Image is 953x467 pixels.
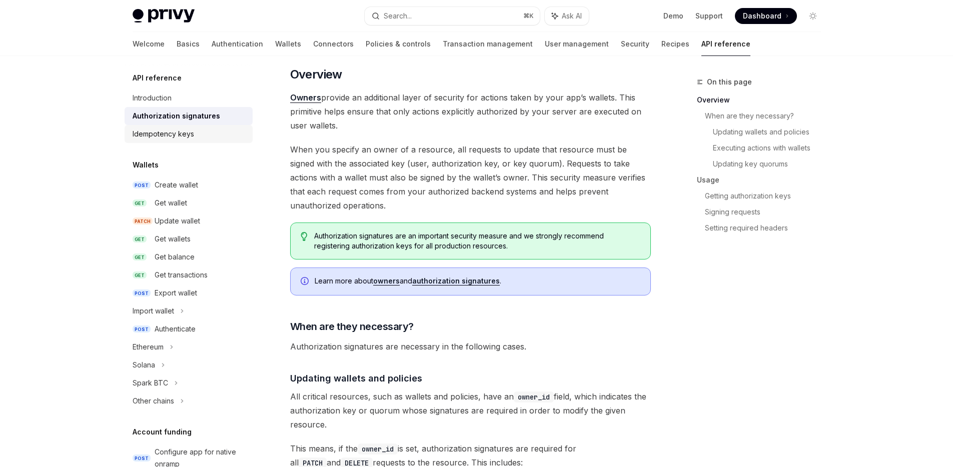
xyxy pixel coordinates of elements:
button: Search...⌘K [365,7,540,25]
div: Update wallet [155,215,200,227]
div: Ethereum [133,341,164,353]
a: Authorization signatures [125,107,253,125]
span: GET [133,253,147,261]
a: Support [695,11,723,21]
a: Welcome [133,32,165,56]
a: POSTCreate wallet [125,176,253,194]
code: owner_id [358,443,398,454]
a: Updating key quorums [713,156,829,172]
span: Authorization signatures are necessary in the following cases. [290,339,651,353]
svg: Tip [301,232,308,241]
h5: API reference [133,72,182,84]
button: Toggle dark mode [805,8,821,24]
div: Other chains [133,395,174,407]
a: PATCHUpdate wallet [125,212,253,230]
span: POST [133,181,151,189]
a: Owners [290,92,321,103]
div: Search... [384,10,412,22]
div: Import wallet [133,305,174,317]
a: When are they necessary? [705,108,829,124]
a: Policies & controls [366,32,431,56]
span: Overview [290,66,342,82]
a: Connectors [313,32,354,56]
a: Basics [177,32,200,56]
button: Ask AI [545,7,589,25]
span: POST [133,289,151,297]
a: authorization signatures [412,276,500,285]
div: Solana [133,359,155,371]
a: owners [373,276,400,285]
a: Recipes [661,32,689,56]
span: Updating wallets and policies [290,371,422,385]
a: Setting required headers [705,220,829,236]
a: GETGet wallets [125,230,253,248]
div: Introduction [133,92,172,104]
div: Spark BTC [133,377,168,389]
div: Create wallet [155,179,198,191]
span: GET [133,199,147,207]
div: Idempotency keys [133,128,194,140]
code: owner_id [514,391,554,402]
a: Idempotency keys [125,125,253,143]
span: GET [133,235,147,243]
span: ⌘ K [523,12,534,20]
div: Export wallet [155,287,197,299]
span: provide an additional layer of security for actions taken by your app’s wallets. This primitive h... [290,90,651,132]
h5: Account funding [133,426,192,438]
img: light logo [133,9,195,23]
span: POST [133,325,151,333]
a: Dashboard [735,8,797,24]
span: Ask AI [562,11,582,21]
a: Introduction [125,89,253,107]
div: Authorization signatures [133,110,220,122]
a: Signing requests [705,204,829,220]
a: Demo [663,11,683,21]
a: Authentication [212,32,263,56]
a: API reference [701,32,750,56]
span: POST [133,454,151,462]
span: When are they necessary? [290,319,414,333]
div: Get balance [155,251,195,263]
a: GETGet balance [125,248,253,266]
span: GET [133,271,147,279]
a: Getting authorization keys [705,188,829,204]
svg: Info [301,277,311,287]
div: Get transactions [155,269,208,281]
a: User management [545,32,609,56]
span: On this page [707,76,752,88]
a: Transaction management [443,32,533,56]
a: GETGet transactions [125,266,253,284]
a: POSTExport wallet [125,284,253,302]
a: Security [621,32,649,56]
span: Authorization signatures are an important security measure and we strongly recommend registering ... [314,231,640,251]
span: All critical resources, such as wallets and policies, have an field, which indicates the authoriz... [290,389,651,431]
span: Dashboard [743,11,781,21]
a: Usage [697,172,829,188]
a: POSTAuthenticate [125,320,253,338]
span: PATCH [133,217,153,225]
span: Learn more about and . [315,276,640,286]
h5: Wallets [133,159,159,171]
a: Executing actions with wallets [713,140,829,156]
a: Overview [697,92,829,108]
div: Authenticate [155,323,196,335]
span: When you specify an owner of a resource, all requests to update that resource must be signed with... [290,142,651,212]
a: Updating wallets and policies [713,124,829,140]
a: Wallets [275,32,301,56]
div: Get wallet [155,197,187,209]
a: GETGet wallet [125,194,253,212]
div: Get wallets [155,233,191,245]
